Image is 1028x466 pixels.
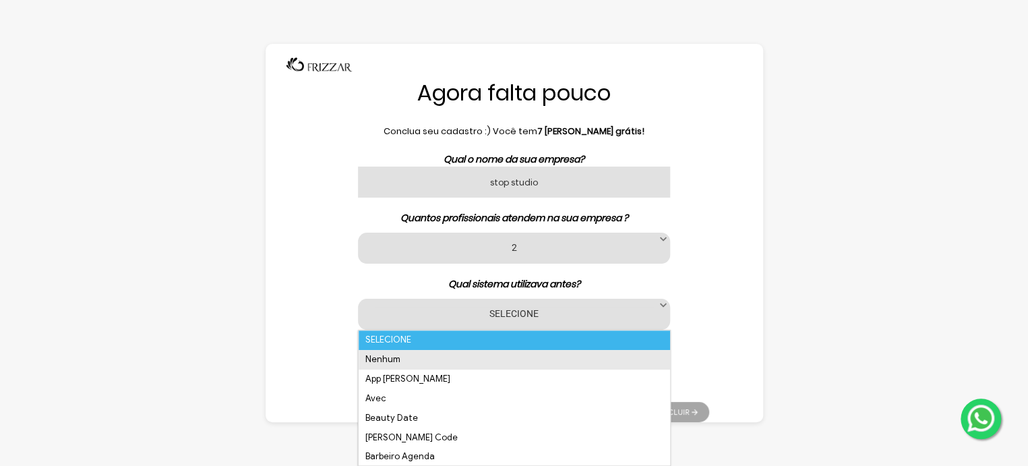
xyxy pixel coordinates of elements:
[320,211,709,225] p: Quantos profissionais atendem na sua empresa ?
[375,241,653,254] label: 2
[320,343,709,357] p: Veio por algum de nossos parceiros?
[359,350,670,370] li: Nenhum
[375,307,653,320] label: SELECIONE
[320,152,709,167] p: Qual o nome da sua empresa?
[642,395,709,422] ul: Pagination
[358,167,669,198] input: Nome da sua empresa
[359,409,670,428] li: Beauty Date
[965,402,997,434] img: whatsapp.png
[537,125,644,138] b: 7 [PERSON_NAME] grátis!
[320,277,709,291] p: Qual sistema utilizava antes?
[359,370,670,389] li: App [PERSON_NAME]
[320,79,709,107] h1: Agora falta pouco
[359,389,670,409] li: Avec
[359,330,670,350] li: SELECIONE
[359,428,670,448] li: [PERSON_NAME] Code
[320,125,709,138] p: Conclua seu cadastro :) Você tem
